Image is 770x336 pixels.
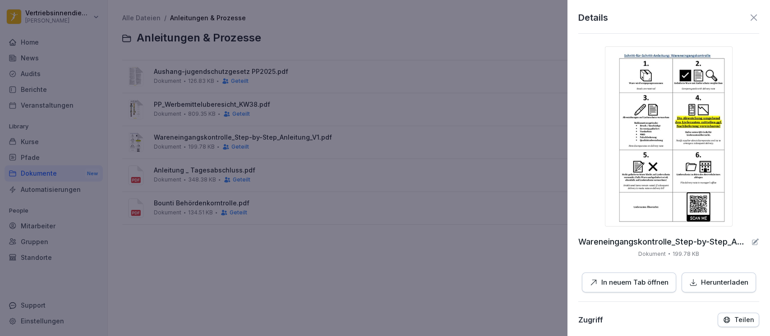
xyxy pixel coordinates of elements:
[734,316,754,323] p: Teilen
[582,272,676,293] button: In neuem Tab öffnen
[718,313,759,327] button: Teilen
[578,315,603,324] div: Zugriff
[701,277,748,288] p: Herunterladen
[601,277,669,288] p: In neuem Tab öffnen
[578,237,747,246] p: Wareneingangskontrolle_Step-by-Step_Anleitung_V1.pdf
[605,46,733,227] img: thumbnail
[638,250,666,258] p: Dokument
[682,272,756,293] button: Herunterladen
[673,250,699,258] p: 199.78 KB
[578,11,608,24] p: Details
